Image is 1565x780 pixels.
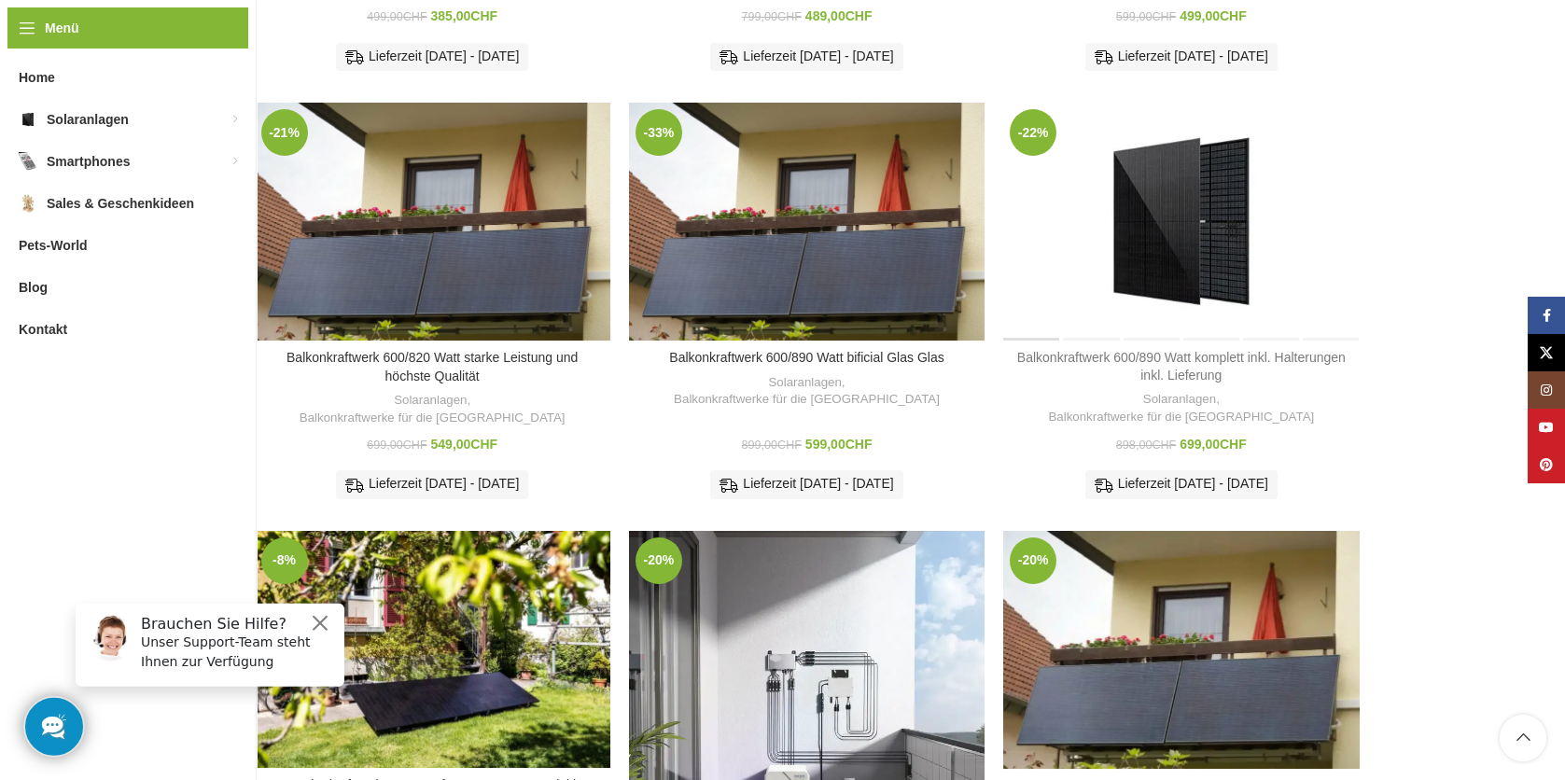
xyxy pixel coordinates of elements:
[286,350,578,383] a: Balkonkraftwerk 600/820 Watt starke Leistung und höchste Qualität
[1017,350,1346,383] a: Balkonkraftwerk 600/890 Watt komplett inkl. Halterungen inkl. Lieferung
[768,374,841,392] a: Solaranlagen
[19,194,37,213] img: Sales & Geschenkideen
[261,537,308,584] span: -8%
[669,350,943,365] a: Balkonkraftwerk 600/890 Watt bificial Glas Glas
[19,152,37,171] img: Smartphones
[19,313,67,346] span: Kontakt
[1010,109,1056,156] span: -22%
[403,10,427,23] span: CHF
[80,26,272,44] h6: Brauchen Sie Hilfe?
[47,103,129,136] span: Solaranlagen
[742,439,802,452] bdi: 899,00
[1528,409,1565,446] a: YouTube Social Link
[636,537,682,584] span: -20%
[845,437,873,452] span: CHF
[26,26,73,73] img: Customer service
[45,18,79,38] span: Menü
[1152,10,1176,23] span: CHF
[674,391,940,409] a: Balkonkraftwerke für die [GEOGRAPHIC_DATA]
[261,109,308,156] span: -21%
[845,8,873,23] span: CHF
[1010,537,1056,584] span: -20%
[367,439,426,452] bdi: 699,00
[1143,391,1216,409] a: Solaranlagen
[431,8,498,23] bdi: 385,00
[1180,437,1247,452] bdi: 699,00
[470,8,497,23] span: CHF
[255,103,610,341] a: Balkonkraftwerk 600/820 Watt starke Leistung und höchste Qualität
[1116,439,1176,452] bdi: 898,00
[805,8,873,23] bdi: 489,00
[431,437,498,452] bdi: 549,00
[403,439,427,452] span: CHF
[19,110,37,129] img: Solaranlagen
[1528,297,1565,334] a: Facebook Social Link
[1003,103,1359,340] a: Balkonkraftwerk 600/890 Watt komplett inkl. Halterungen inkl. Lieferung
[367,10,426,23] bdi: 499,00
[1528,334,1565,371] a: X Social Link
[1500,715,1546,761] a: Scroll to top button
[1152,439,1176,452] span: CHF
[629,103,985,341] a: Balkonkraftwerk 600/890 Watt bificial Glas Glas
[19,61,55,94] span: Home
[336,43,528,71] div: Lieferzeit [DATE] - [DATE]
[255,531,610,768] a: Steckerkraftwerk 890 Watt für Terasse, Garten inkl. Aufständerung und Lieferung
[300,410,566,427] a: Balkonkraftwerke für die [GEOGRAPHIC_DATA]
[1013,391,1349,425] div: ,
[638,374,975,409] div: ,
[470,437,497,452] span: CHF
[1085,43,1278,71] div: Lieferzeit [DATE] - [DATE]
[805,437,873,452] bdi: 599,00
[248,23,271,46] button: Close
[1116,10,1176,23] bdi: 599,00
[636,109,682,156] span: -33%
[336,470,528,498] div: Lieferzeit [DATE] - [DATE]
[1220,8,1247,23] span: CHF
[710,43,902,71] div: Lieferzeit [DATE] - [DATE]
[777,439,802,452] span: CHF
[1528,371,1565,409] a: Instagram Social Link
[47,145,130,178] span: Smartphones
[710,470,902,498] div: Lieferzeit [DATE] - [DATE]
[1003,531,1359,769] a: Balkonkraftwerk 1780 Watt mit 4 KWh Zendure Batteriespeicher
[742,10,802,23] bdi: 799,00
[394,392,467,410] a: Solaranlagen
[1220,437,1247,452] span: CHF
[19,229,88,262] span: Pets-World
[19,271,48,304] span: Blog
[264,392,601,426] div: ,
[1528,446,1565,483] a: Pinterest Social Link
[80,44,272,83] p: Unser Support-Team steht Ihnen zur Verfügung
[777,10,802,23] span: CHF
[47,187,194,220] span: Sales & Geschenkideen
[1048,409,1314,426] a: Balkonkraftwerke für die [GEOGRAPHIC_DATA]
[1085,470,1278,498] div: Lieferzeit [DATE] - [DATE]
[1180,8,1247,23] bdi: 499,00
